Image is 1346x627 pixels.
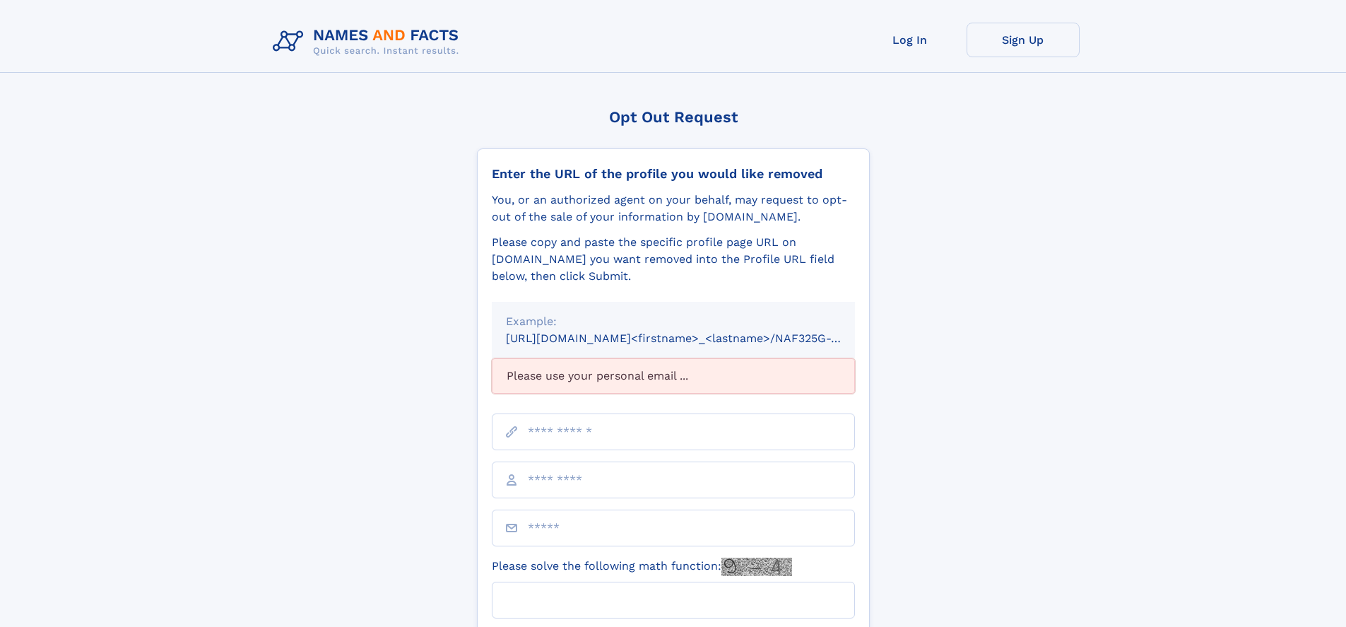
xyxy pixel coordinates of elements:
label: Please solve the following math function: [492,558,792,576]
a: Sign Up [967,23,1080,57]
div: Example: [506,313,841,330]
a: Log In [854,23,967,57]
small: [URL][DOMAIN_NAME]<firstname>_<lastname>/NAF325G-xxxxxxxx [506,332,882,345]
img: Logo Names and Facts [267,23,471,61]
div: Please copy and paste the specific profile page URL on [DOMAIN_NAME] you want removed into the Pr... [492,234,855,285]
div: Please use your personal email ... [492,358,855,394]
div: You, or an authorized agent on your behalf, may request to opt-out of the sale of your informatio... [492,192,855,225]
div: Enter the URL of the profile you would like removed [492,166,855,182]
div: Opt Out Request [477,108,870,126]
